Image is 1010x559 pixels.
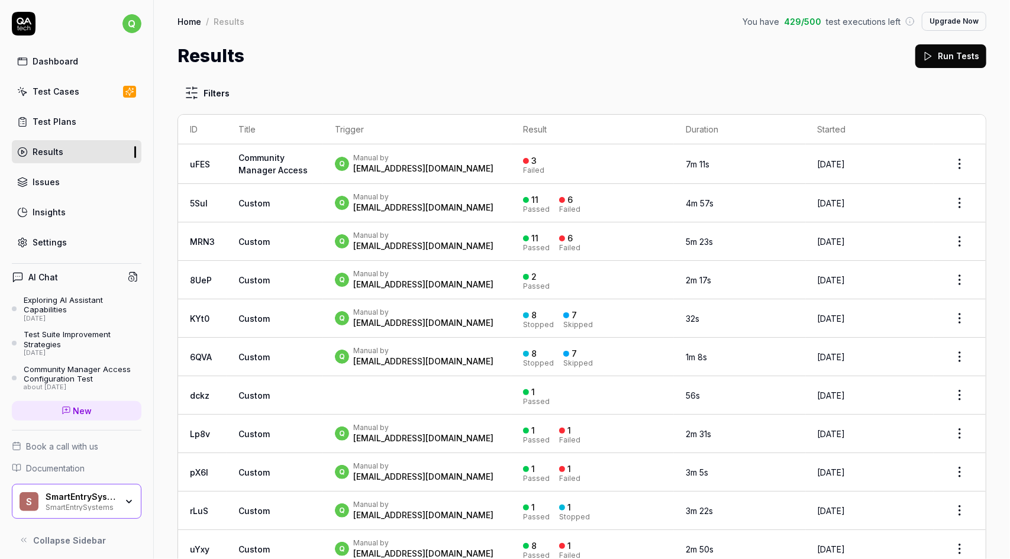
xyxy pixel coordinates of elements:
div: [EMAIL_ADDRESS][DOMAIN_NAME] [354,163,494,175]
th: Title [227,115,323,144]
span: q [122,14,141,33]
div: Passed [523,398,550,405]
div: SmartEntrySystems [46,502,117,511]
div: [EMAIL_ADDRESS][DOMAIN_NAME] [354,240,494,252]
span: Collapse Sidebar [33,534,106,547]
div: 1 [531,502,535,513]
div: Failed [559,475,580,482]
button: Collapse Sidebar [12,528,141,552]
button: Filters [178,81,237,105]
span: Custom [238,275,270,285]
time: 32s [686,314,699,324]
span: q [335,196,349,210]
time: [DATE] [818,544,846,554]
span: Custom [238,390,270,400]
div: Passed [523,475,550,482]
div: Results [33,146,63,158]
span: Custom [238,467,270,477]
div: 3 [531,156,537,166]
time: [DATE] [818,467,846,477]
div: 1 [531,387,535,398]
a: Insights [12,201,141,224]
div: SmartEntrySystems [46,492,117,502]
div: Skipped [563,321,593,328]
span: Custom [238,237,270,247]
button: q [122,12,141,35]
span: q [335,465,349,479]
div: 1 [531,464,535,474]
div: 11 [531,195,538,205]
a: Test Plans [12,110,141,133]
span: q [335,273,349,287]
a: Results [12,140,141,163]
div: 6 [567,195,573,205]
div: [EMAIL_ADDRESS][DOMAIN_NAME] [354,509,494,521]
div: Manual by [354,346,494,356]
time: 2m 50s [686,544,714,554]
a: Test Cases [12,80,141,103]
a: KYt0 [190,314,209,324]
div: Manual by [354,192,494,202]
span: q [335,350,349,364]
div: Passed [523,244,550,251]
a: rLuS [190,506,208,516]
a: Test Suite Improvement Strategies[DATE] [12,329,141,357]
a: uYxy [190,544,209,554]
div: about [DATE] [24,383,141,392]
span: Custom [238,506,270,516]
div: Failed [559,552,580,559]
a: 8UeP [190,275,212,285]
div: 1 [567,425,571,436]
div: Manual by [354,269,494,279]
span: q [335,542,349,556]
div: Stopped [559,513,590,521]
div: Test Suite Improvement Strategies [24,329,141,349]
div: Community Manager Access Configuration Test [24,364,141,384]
time: 7m 11s [686,159,709,169]
th: ID [178,115,227,144]
div: Skipped [563,360,593,367]
div: [EMAIL_ADDRESS][DOMAIN_NAME] [354,202,494,214]
span: q [335,157,349,171]
div: Passed [523,513,550,521]
time: [DATE] [818,390,846,400]
a: dckz [190,390,209,400]
div: 1 [567,541,571,551]
span: S [20,492,38,511]
div: Passed [523,437,550,444]
div: Manual by [354,231,494,240]
time: [DATE] [818,429,846,439]
span: Custom [238,314,270,324]
button: Run Tests [915,44,986,68]
div: Stopped [523,360,554,367]
div: Manual by [354,423,494,432]
div: 1 [567,464,571,474]
th: Trigger [323,115,511,144]
div: 7 [572,348,577,359]
div: 2 [531,272,537,282]
div: [EMAIL_ADDRESS][DOMAIN_NAME] [354,432,494,444]
span: Custom [238,429,270,439]
div: Dashboard [33,55,78,67]
div: Results [214,15,244,27]
div: Failed [559,244,580,251]
a: 6QVA [190,352,212,362]
th: Started [806,115,934,144]
div: Exploring AI Assistant Capabilities [24,295,141,315]
div: Manual by [354,308,494,317]
h4: AI Chat [28,271,58,283]
div: 7 [572,310,577,321]
th: Duration [674,115,805,144]
div: Passed [523,283,550,290]
a: Dashboard [12,50,141,73]
div: Failed [523,167,544,174]
a: MRN3 [190,237,215,247]
time: [DATE] [818,159,846,169]
div: [EMAIL_ADDRESS][DOMAIN_NAME] [354,317,494,329]
time: 2m 31s [686,429,711,439]
a: Lp8v [190,429,210,439]
span: Documentation [26,462,85,474]
div: 1 [531,425,535,436]
div: Failed [559,206,580,213]
div: 8 [531,541,537,551]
